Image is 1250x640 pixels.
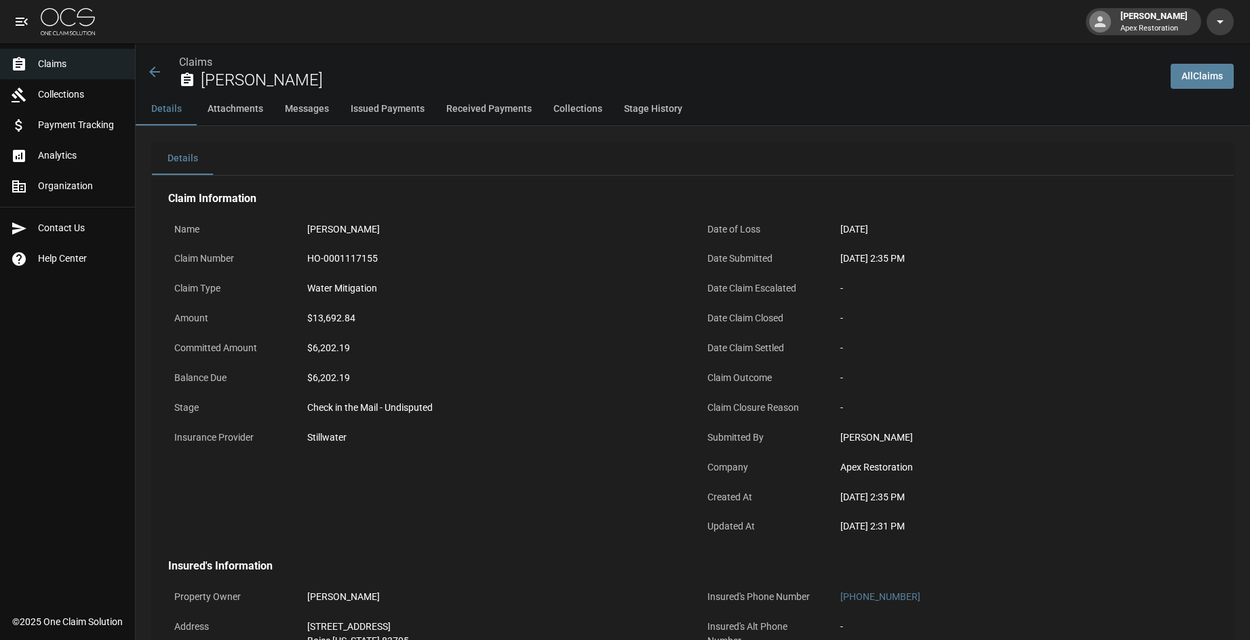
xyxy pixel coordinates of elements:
span: Help Center [38,252,124,266]
p: Balance Due [168,365,290,391]
button: Stage History [613,93,693,125]
div: Water Mitigation [307,281,679,296]
div: [PERSON_NAME] [307,590,679,604]
span: Analytics [38,148,124,163]
div: HO-0001117155 [307,252,679,266]
p: Address [168,614,290,640]
button: Issued Payments [340,93,435,125]
p: Stage [168,395,290,421]
span: Payment Tracking [38,118,124,132]
a: Claims [179,56,212,68]
div: - [840,620,1212,634]
div: - [840,281,1212,296]
p: Amount [168,305,290,332]
button: open drawer [8,8,35,35]
p: Committed Amount [168,335,290,361]
p: Insurance Provider [168,424,290,451]
button: Received Payments [435,93,543,125]
span: Collections [38,87,124,102]
div: [PERSON_NAME] [840,431,1212,445]
div: [DATE] 2:31 PM [840,519,1212,534]
div: $13,692.84 [307,311,679,325]
div: [STREET_ADDRESS] [307,620,679,634]
a: AllClaims [1171,64,1234,89]
div: [DATE] 2:35 PM [840,490,1212,504]
div: [DATE] 2:35 PM [840,252,1212,266]
div: [DATE] [840,222,1212,237]
p: Date Submitted [701,245,823,272]
div: - [840,311,1212,325]
h2: [PERSON_NAME] [201,71,1160,90]
div: Apex Restoration [840,460,1212,475]
p: Claim Closure Reason [701,395,823,421]
div: [PERSON_NAME] [1115,9,1193,34]
span: Organization [38,179,124,193]
button: Details [152,142,213,175]
div: - [840,401,1212,415]
div: $6,202.19 [307,341,679,355]
div: Stillwater [307,431,679,445]
p: Name [168,216,290,243]
button: Details [136,93,197,125]
div: $6,202.19 [307,371,679,385]
h4: Insured's Information [168,559,1217,573]
p: Date Claim Settled [701,335,823,361]
div: anchor tabs [136,93,1250,125]
p: Updated At [701,513,823,540]
p: Date Claim Closed [701,305,823,332]
img: ocs-logo-white-transparent.png [41,8,95,35]
div: details tabs [152,142,1234,175]
button: Collections [543,93,613,125]
p: Property Owner [168,584,290,610]
div: Check in the Mail - Undisputed [307,401,679,415]
span: Claims [38,57,124,71]
p: Company [701,454,823,481]
span: Contact Us [38,221,124,235]
p: Created At [701,484,823,511]
div: - [840,341,1212,355]
a: [PHONE_NUMBER] [840,591,920,602]
p: Date of Loss [701,216,823,243]
div: - [840,371,1212,385]
nav: breadcrumb [179,54,1160,71]
p: Apex Restoration [1120,23,1188,35]
div: [PERSON_NAME] [307,222,679,237]
p: Date Claim Escalated [701,275,823,302]
p: Claim Number [168,245,290,272]
p: Insured's Phone Number [701,584,823,610]
p: Submitted By [701,424,823,451]
p: Claim Type [168,275,290,302]
button: Attachments [197,93,274,125]
h4: Claim Information [168,192,1217,205]
p: Claim Outcome [701,365,823,391]
button: Messages [274,93,340,125]
div: © 2025 One Claim Solution [12,615,123,628]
